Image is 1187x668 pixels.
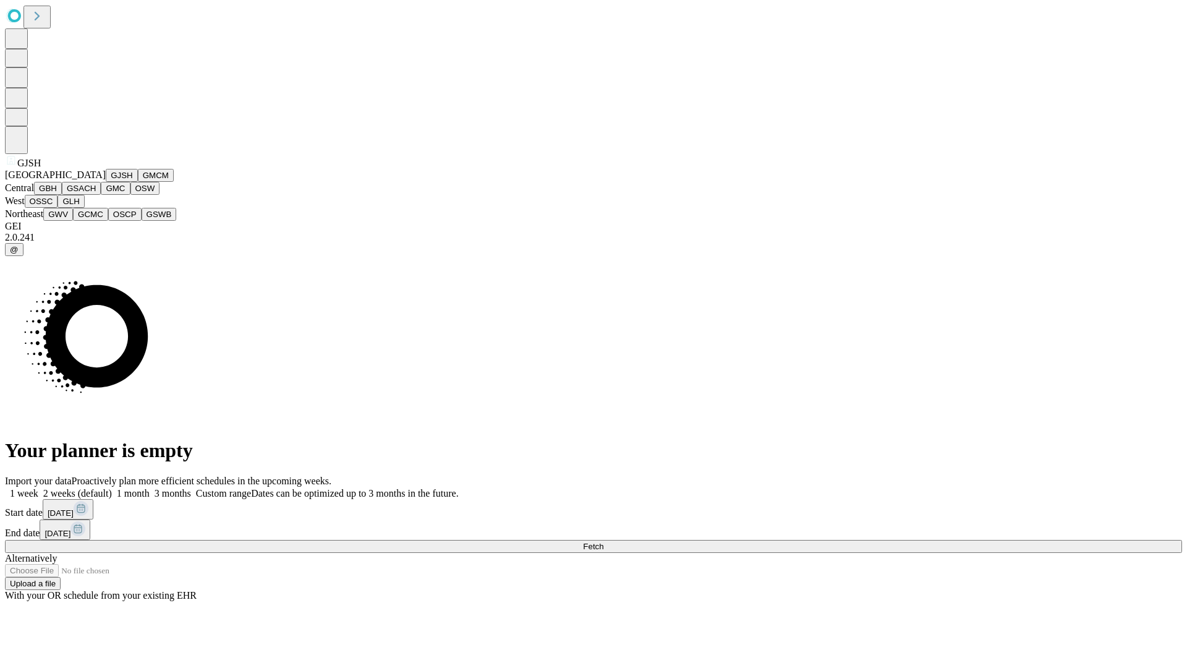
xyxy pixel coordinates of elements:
[5,182,34,193] span: Central
[5,439,1182,462] h1: Your planner is empty
[5,221,1182,232] div: GEI
[5,208,43,219] span: Northeast
[34,182,62,195] button: GBH
[40,520,90,540] button: [DATE]
[5,553,57,563] span: Alternatively
[5,195,25,206] span: West
[73,208,108,221] button: GCMC
[5,520,1182,540] div: End date
[17,158,41,168] span: GJSH
[62,182,101,195] button: GSACH
[72,476,331,486] span: Proactively plan more efficient schedules in the upcoming weeks.
[5,499,1182,520] div: Start date
[57,195,84,208] button: GLH
[43,488,112,499] span: 2 weeks (default)
[5,590,197,601] span: With your OR schedule from your existing EHR
[196,488,251,499] span: Custom range
[5,169,106,180] span: [GEOGRAPHIC_DATA]
[106,169,138,182] button: GJSH
[10,488,38,499] span: 1 week
[5,540,1182,553] button: Fetch
[45,529,70,538] span: [DATE]
[5,476,72,486] span: Import your data
[5,577,61,590] button: Upload a file
[5,232,1182,243] div: 2.0.241
[108,208,142,221] button: OSCP
[10,245,19,254] span: @
[142,208,177,221] button: GSWB
[25,195,58,208] button: OSSC
[101,182,130,195] button: GMC
[130,182,160,195] button: OSW
[583,542,603,551] span: Fetch
[117,488,150,499] span: 1 month
[138,169,174,182] button: GMCM
[5,243,23,256] button: @
[43,208,73,221] button: GWV
[48,508,74,518] span: [DATE]
[251,488,458,499] span: Dates can be optimized up to 3 months in the future.
[155,488,191,499] span: 3 months
[43,499,93,520] button: [DATE]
